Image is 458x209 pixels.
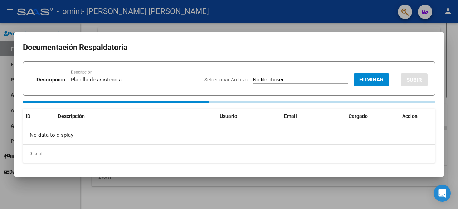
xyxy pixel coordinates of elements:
span: Usuario [220,113,237,119]
span: Descripción [58,113,85,119]
datatable-header-cell: Usuario [217,109,281,124]
datatable-header-cell: Cargado [346,109,399,124]
div: Open Intercom Messenger [434,185,451,202]
span: Accion [402,113,418,119]
span: Eliminar [359,76,384,83]
span: Cargado [349,113,368,119]
div: No data to display [23,126,435,144]
p: Descripción [36,76,65,84]
datatable-header-cell: Email [281,109,346,124]
datatable-header-cell: Descripción [55,109,217,124]
span: Seleccionar Archivo [204,77,248,83]
button: Eliminar [354,73,389,86]
div: 0 total [23,145,435,163]
button: SUBIR [401,73,428,86]
h2: Documentación Respaldatoria [23,41,435,54]
datatable-header-cell: ID [23,109,55,124]
span: ID [26,113,30,119]
span: SUBIR [406,77,422,83]
span: Email [284,113,297,119]
datatable-header-cell: Accion [399,109,435,124]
